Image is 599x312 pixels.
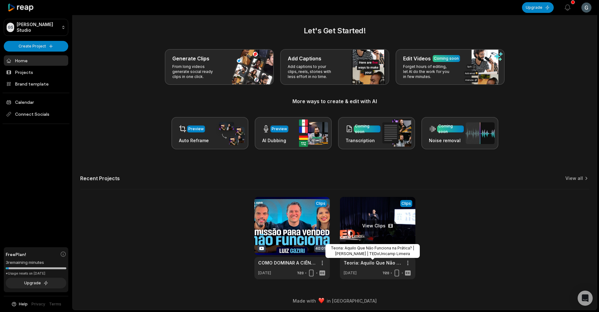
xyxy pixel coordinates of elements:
a: Terms [49,301,61,307]
a: Privacy [31,301,45,307]
button: Create Project [4,41,68,52]
a: Home [4,55,68,66]
div: Coming soon [438,123,463,135]
h3: Generate Clips [172,55,209,62]
a: View all [565,175,583,181]
p: From long videos generate social ready clips in one click. [172,64,221,79]
img: transcription.png [382,120,411,147]
a: COMO DOMINAR A CIÊNCIA DAS VENDAS (com [PERSON_NAME]) | Podcast A Vida É Uma Venda #02 [258,259,316,266]
img: heart emoji [319,298,324,304]
h2: Let's Get Started! [80,25,589,36]
div: GS [7,23,14,32]
div: Coming soon [434,56,459,61]
h3: AI Dubbing [262,137,288,144]
a: Calendar [4,97,68,107]
div: Teoria: Aquilo Que Não Funciona na Prática? | [PERSON_NAME] | TEDxUnicamp Limeira [325,244,420,258]
button: Help [11,301,28,307]
h3: More ways to create & edit with AI [80,97,589,105]
a: Teoria: Aquilo Que Não Funciona na Prática? | [PERSON_NAME] | TEDxUnicamp Limeira [344,259,402,266]
button: Upgrade [522,2,554,13]
img: noise_removal.png [466,122,495,144]
a: Projects [4,67,68,77]
h3: Auto Reframe [179,137,209,144]
h3: Add Captions [288,55,321,62]
div: Open Intercom Messenger [578,291,593,306]
div: Preview [188,126,204,132]
span: Help [19,301,28,307]
div: Preview [272,126,287,132]
p: Forget hours of editing, let AI do the work for you in few minutes. [403,64,452,79]
h2: Recent Projects [80,175,120,181]
h3: Transcription [346,137,380,144]
img: auto_reframe.png [216,121,245,146]
img: ai_dubbing.png [299,120,328,147]
div: Made with in [GEOGRAPHIC_DATA] [78,298,591,304]
div: *Usage resets on [DATE] [6,271,66,276]
p: Add captions to your clips, reels, stories with less effort in no time. [288,64,336,79]
span: Free Plan! [6,251,26,258]
div: 3 remaining minutes [6,259,66,266]
h3: Edit Videos [403,55,431,62]
p: [PERSON_NAME] Studio [17,22,59,33]
span: Connect Socials [4,109,68,120]
button: Upgrade [6,278,66,288]
h3: Noise removal [429,137,464,144]
a: Brand template [4,79,68,89]
div: Coming soon [355,123,379,135]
